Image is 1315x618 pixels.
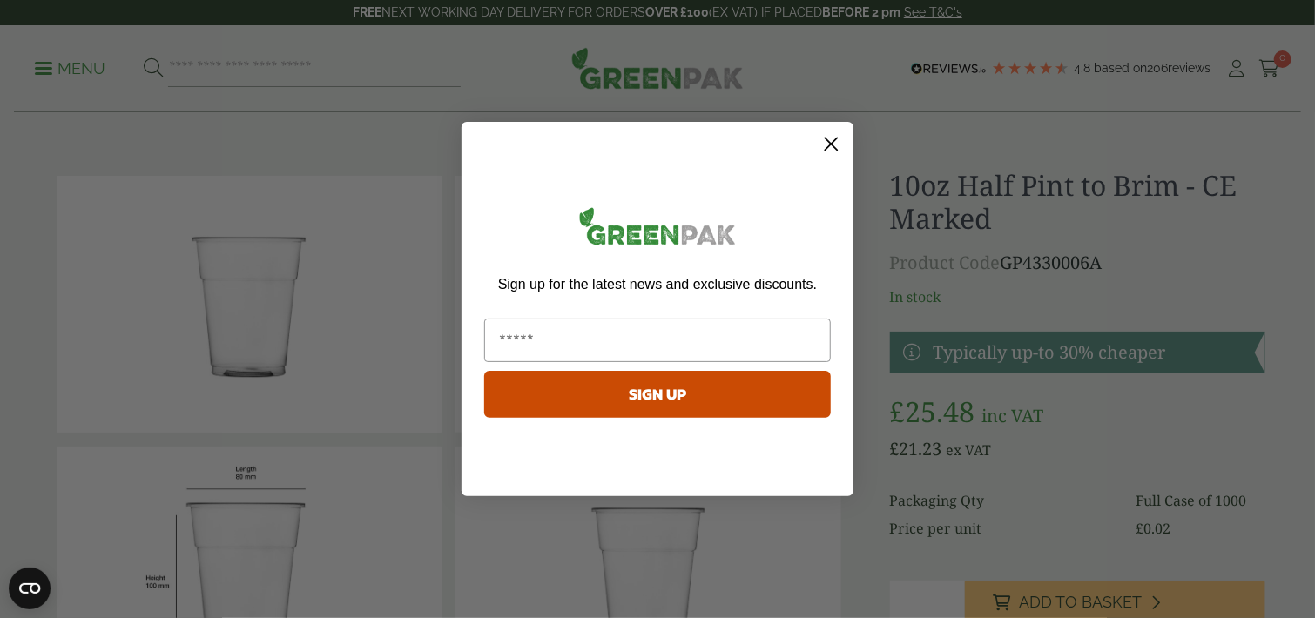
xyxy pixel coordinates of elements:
[484,371,831,418] button: SIGN UP
[484,200,831,259] img: greenpak_logo
[484,319,831,362] input: Email
[816,129,846,159] button: Close dialog
[498,277,817,292] span: Sign up for the latest news and exclusive discounts.
[9,568,51,609] button: Open CMP widget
